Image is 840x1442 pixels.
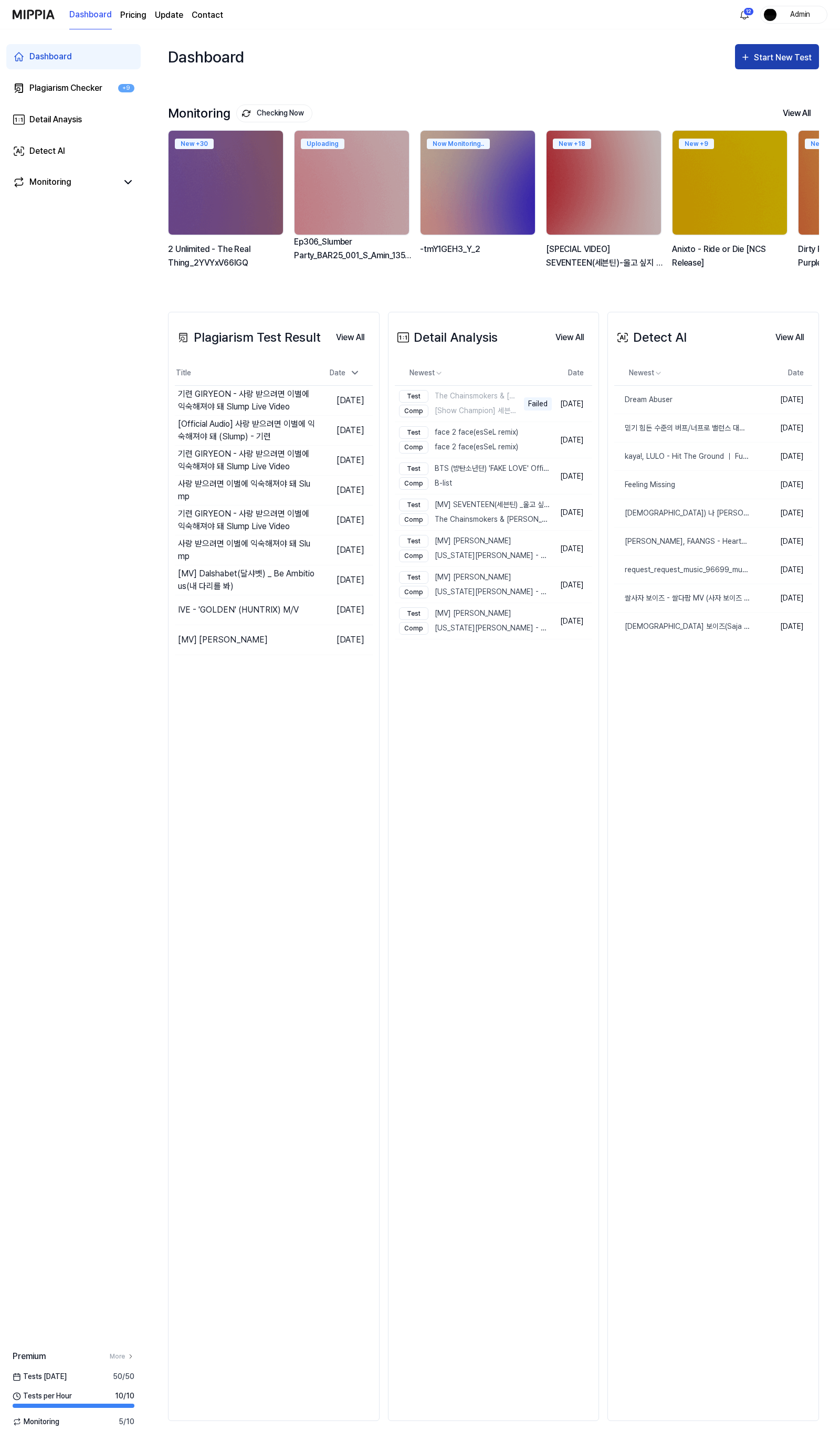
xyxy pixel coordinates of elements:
div: Plagiarism Test Result [175,328,321,347]
div: Feeling Missing [614,479,675,490]
a: View All [547,327,592,348]
td: [DATE] [751,414,812,443]
div: The Chainsmokers & [PERSON_NAME] - Something Just Like This (Lyric) [399,513,550,526]
td: [DATE] [552,422,592,458]
img: 알림 [738,8,751,21]
button: 알림12 [736,6,753,23]
button: Start New Test [735,44,819,69]
div: Test [399,499,428,511]
div: Plagiarism Checker [29,82,102,94]
div: Comp [399,405,428,417]
th: Date [751,361,812,386]
button: View All [328,327,373,348]
img: backgroundIamge [673,131,787,235]
div: Anixto - Ride or Die [NCS Release] [672,243,790,269]
button: profileAdmin [760,6,827,24]
div: kaya!, LULO - Hit The Ground ｜ Future House ｜ NCS [614,451,751,462]
a: New +9backgroundIamgeAnixto - Ride or Die [NCS Release] [672,130,790,280]
button: Pricing [120,9,146,22]
a: [DEMOGRAPHIC_DATA]) 나 [PERSON_NAME] 알게 되고서 [614,499,751,527]
div: Monitoring [29,176,71,188]
div: Start New Test [754,51,814,65]
td: [DATE] [751,584,812,613]
div: [SPECIAL VIDEO] SEVENTEEN(세븐틴)-울고 싶지 않아(Don't Wanna Cry) Part Switch ver. [546,243,664,269]
span: Tests per Hour [13,1391,72,1402]
div: Uploading [301,139,344,149]
a: New +30backgroundIamge2 Unlimited - The Real Thing_2YVYxV66lGQ [168,130,286,280]
div: 사랑 받으려면 이별에 익숙해져야 돼 Slump [178,478,317,503]
a: Dream Abuser [614,386,751,414]
img: monitoring Icon [242,109,250,118]
span: Monitoring [13,1416,59,1427]
a: [PERSON_NAME], FAANGS - Heartbreak Melody (Official [614,528,751,555]
div: Dream Abuser [614,394,673,405]
div: New + 2 [805,139,840,149]
div: [US_STATE][PERSON_NAME] - We'll Never Know (prod. by [PERSON_NAME]) [399,550,550,562]
td: [DATE] [751,386,812,414]
div: 기련 GIRYEON - 사랑 받으려면 이별에 익숙해져야 돼 Slump Live Video [178,448,317,473]
td: [DATE] [317,565,373,595]
div: 12 [743,7,754,16]
a: 쌀사자 보이즈 - 쌀다팜 MV (사자 보이즈 - 소다팝) ｜ 창팝 사탄 헌터스 [614,584,751,612]
div: [MV] [PERSON_NAME] [178,634,268,646]
span: 50 / 50 [113,1371,134,1382]
div: [MV] Dalshabet(달샤벳) _ Be Ambitious(내 다리를 봐) [178,567,317,593]
div: -tmY1GEH3_Y_2 [420,243,538,269]
div: Comp [399,622,428,635]
td: [DATE] [552,494,592,531]
a: Contact [192,9,223,22]
div: Comp [399,477,428,490]
span: Tests [DATE] [13,1371,67,1382]
div: face 2 face(esSeL remix) [399,426,518,439]
div: [US_STATE][PERSON_NAME] - We'll Never Know (prod. by [PERSON_NAME]) [399,586,550,598]
a: Detail Anaysis [6,107,141,132]
img: backgroundIamge [421,131,535,235]
div: [PERSON_NAME], FAANGS - Heartbreak Melody (Official [614,536,751,547]
div: Monitoring [168,104,312,122]
a: Test[MV] [PERSON_NAME]Comp[US_STATE][PERSON_NAME] - We'll Never Know (prod. by [PERSON_NAME]) [395,603,552,639]
div: face 2 face(esSeL remix) [399,441,518,454]
div: 기련 GIRYEON - 사랑 받으려면 이별에 익숙해져야 돼 Slump Live Video [178,508,317,533]
img: backgroundIamge [169,131,283,235]
td: [DATE] [552,567,592,603]
div: 기련 GIRYEON - 사랑 받으려면 이별에 익숙해져야 돼 Slump Live Video [178,388,317,413]
div: 쌀사자 보이즈 - 쌀다팜 MV (사자 보이즈 - 소다팝) ｜ 창팝 사탄 헌터스 [614,593,751,604]
button: Checking Now [236,104,312,122]
td: [DATE] [317,535,373,565]
a: Test[MV] [PERSON_NAME]Comp[US_STATE][PERSON_NAME] - We'll Never Know (prod. by [PERSON_NAME]) [395,567,552,603]
a: View All [774,102,819,124]
div: Comp [399,441,428,454]
div: Failed [524,397,552,411]
a: request_request_music_96699_music_id_eMastered_Aquarius [614,556,751,584]
a: New +18backgroundIamge[SPECIAL VIDEO] SEVENTEEN(세븐틴)-울고 싶지 않아(Don't Wanna Cry) Part Switch ver. [546,130,664,280]
div: [MV] SEVENTEEN(세븐틴) _울고 싶지 않아(Dont Wanna Cry) [399,499,550,511]
td: [DATE] [317,506,373,535]
div: [DEMOGRAPHIC_DATA] 보이즈(Saja Boys) - SODA POP (Official Lyric Video [614,621,751,632]
a: TestThe Chainsmokers & [PERSON_NAME] - Something Just Like This (Lyric)Comp[Show Champion] 세븐틴 - ... [395,386,552,422]
th: Date [552,361,592,386]
div: [MV] [PERSON_NAME] [399,535,550,548]
a: Test[MV] SEVENTEEN(세븐틴) _울고 싶지 않아(Dont Wanna Cry)CompThe Chainsmokers & [PERSON_NAME] - Something... [395,494,552,530]
div: Admin [780,8,821,20]
button: View All [767,327,812,348]
td: [DATE] [552,603,592,639]
span: Premium [13,1350,46,1363]
div: Detect AI [614,328,687,347]
div: Dashboard [29,50,72,63]
div: +9 [118,84,134,93]
td: [DATE] [552,531,592,567]
img: profile [764,8,776,21]
img: backgroundIamge [295,131,409,235]
div: [DEMOGRAPHIC_DATA]) 나 [PERSON_NAME] 알게 되고서 [614,508,751,519]
a: Monitoring [13,176,118,188]
div: BTS (방탄소년단) 'FAKE LOVE' Official MV [399,462,550,475]
a: Dashboard [69,1,112,29]
div: 믿기 힘든 수준의 버프⧸너프로 밸런스 대격변이 다가옵니다.. 25.16 패치 미리보기! [614,423,751,434]
div: Test [399,571,428,584]
a: TestBTS (방탄소년단) 'FAKE LOVE' Official MVCompB-list [395,458,552,494]
td: [DATE] [317,386,373,416]
div: New + 18 [553,139,591,149]
div: Detect AI [29,145,65,157]
td: [DATE] [317,416,373,446]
